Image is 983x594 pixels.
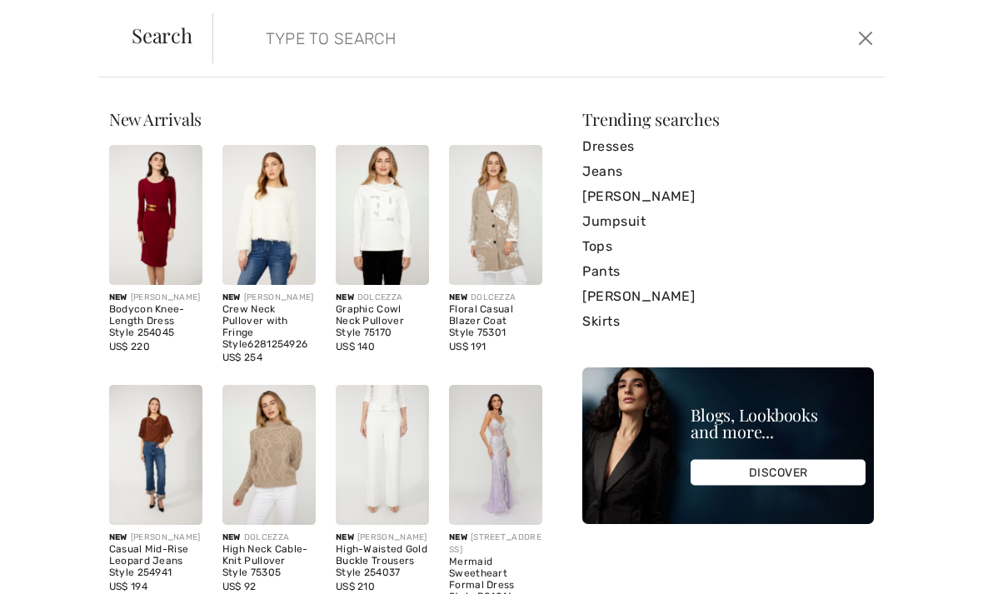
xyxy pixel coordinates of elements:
div: Blogs, Lookbooks and more... [691,407,866,440]
div: DOLCEZZA [336,292,429,304]
span: US$ 92 [222,581,257,592]
a: Jeans [582,159,874,184]
div: Trending searches [582,111,874,127]
a: [PERSON_NAME] [582,284,874,309]
div: DISCOVER [691,460,866,486]
img: Blogs, Lookbooks and more... [582,367,874,524]
a: 6281254926 [247,338,307,350]
span: New [336,292,354,302]
img: High Neck Cable-Knit Pullover Style 75305. Taupe [222,385,316,525]
span: New [222,292,241,302]
span: New [449,292,467,302]
span: New [109,292,127,302]
button: Close [854,25,878,52]
div: DOLCEZZA [449,292,542,304]
div: Crew Neck Pullover with Fringe Style [222,304,316,350]
span: US$ 194 [109,581,147,592]
span: New [449,532,467,542]
div: [PERSON_NAME] [336,532,429,544]
span: US$ 210 [336,581,375,592]
img: Floral Casual Blazer Coat Style 75301. Oatmeal [449,145,542,285]
span: US$ 191 [449,341,486,352]
input: TYPE TO SEARCH [253,13,704,63]
a: Pants [582,259,874,284]
a: Jumpsuit [582,209,874,234]
div: [STREET_ADDRESS] [449,532,542,557]
span: New [222,532,241,542]
div: DOLCEZZA [222,532,316,544]
span: New [336,532,354,542]
div: [PERSON_NAME] [109,292,202,304]
span: US$ 220 [109,341,150,352]
img: Graphic Cowl Neck Pullover Style 75170. Black [336,145,429,285]
img: Bodycon Knee-Length Dress Style 254045. Cabernet [109,145,202,285]
img: Casual Mid-Rise Leopard Jeans Style 254941. Blue [109,385,202,525]
a: Dresses [582,134,874,159]
div: High-Waisted Gold Buckle Trousers Style 254037 [336,544,429,578]
span: US$ 140 [336,341,375,352]
div: [PERSON_NAME] [109,532,202,544]
div: Graphic Cowl Neck Pullover Style 75170 [336,304,429,338]
a: Tops [582,234,874,259]
div: Floral Casual Blazer Coat Style 75301 [449,304,542,338]
img: High-Waisted Gold Buckle Trousers Style 254037. Ivory [336,385,429,525]
div: Bodycon Knee-Length Dress Style 254045 [109,304,202,338]
div: High Neck Cable-Knit Pullover Style 75305 [222,544,316,578]
span: Search [132,25,192,45]
img: Crew Neck Pullover with Fringe Style 6281254926. Off white [222,145,316,285]
a: [PERSON_NAME] [582,184,874,209]
div: Casual Mid-Rise Leopard Jeans Style 254941 [109,544,202,578]
div: [PERSON_NAME] [222,292,316,304]
span: New [109,532,127,542]
a: Skirts [582,309,874,334]
span: US$ 254 [222,352,262,363]
img: Mermaid Sweetheart Formal Dress Style P01016. Lavender [449,385,542,525]
span: New Arrivals [109,107,202,130]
